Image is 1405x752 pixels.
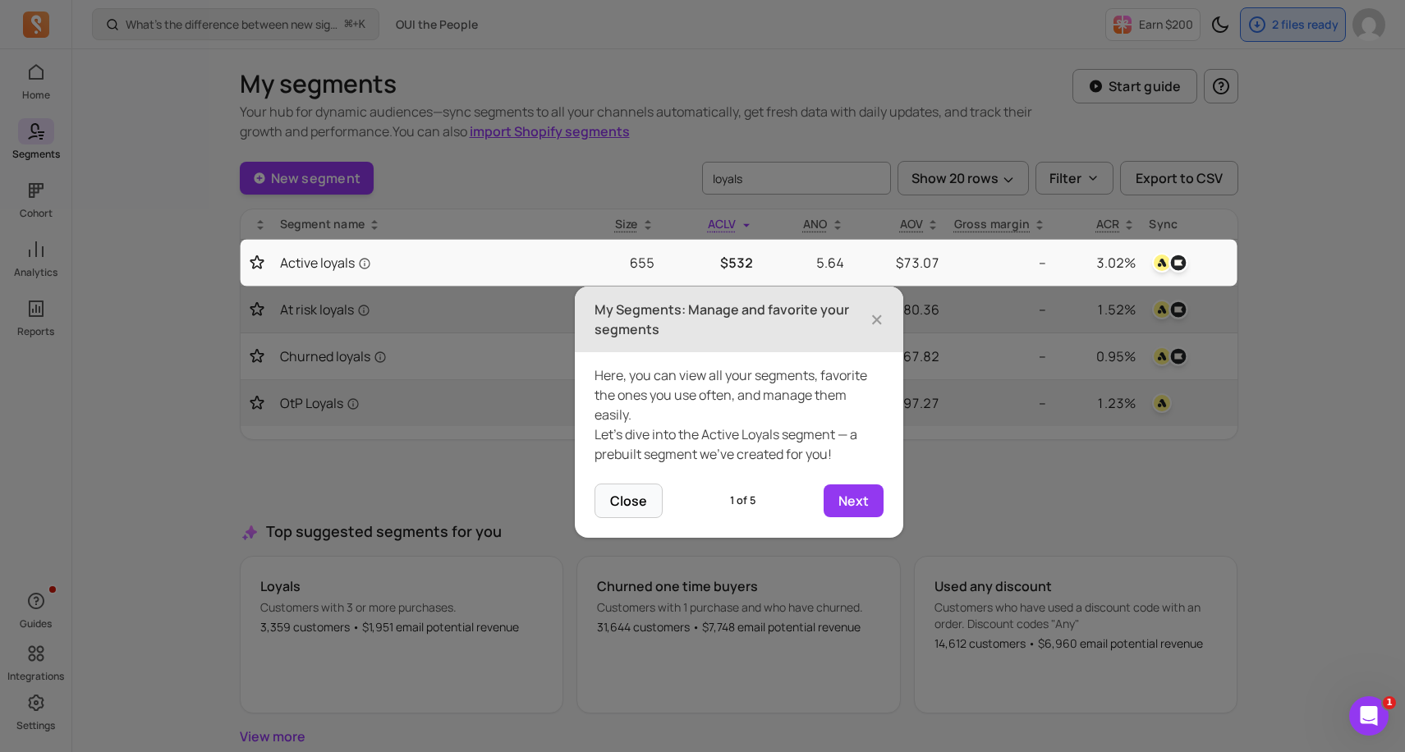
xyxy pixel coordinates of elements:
[595,365,884,424] p: Here, you can view all your segments, favorite the ones you use often, and manage them easily.
[870,306,884,332] button: Close Tour
[824,484,884,517] button: Next
[1349,696,1389,736] iframe: Intercom live chat
[595,484,663,518] button: Close
[595,300,870,339] h3: My Segments: Manage and favorite your segments
[595,424,884,464] p: Let’s dive into the Active Loyals segment — a prebuilt segment we’ve created for you!
[870,301,884,337] span: ×
[730,493,755,508] span: 1 of 5
[1383,696,1396,709] span: 1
